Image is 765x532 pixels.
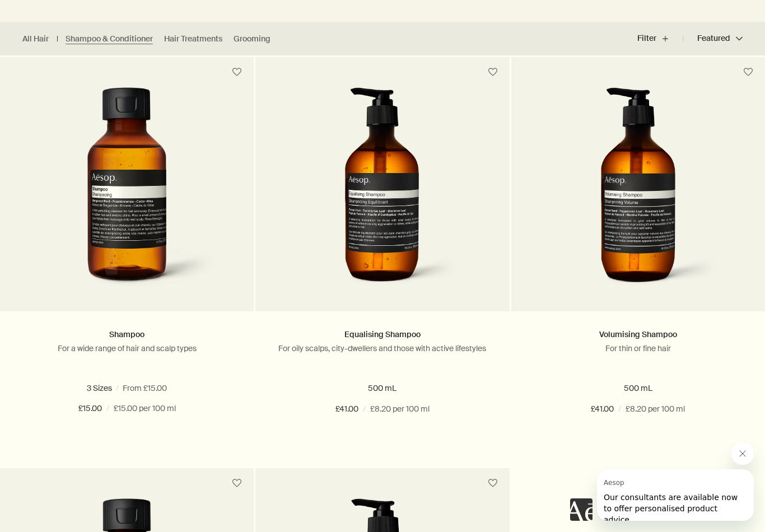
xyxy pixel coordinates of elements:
button: Save to cabinet [738,62,758,82]
a: Volumising Shampoo with pump [511,87,765,311]
a: Hair Treatments [164,34,222,44]
button: Filter [637,25,683,52]
iframe: Close message from Aesop [731,442,754,465]
a: Volumising Shampoo [599,329,677,339]
iframe: Message from Aesop [597,469,754,521]
span: 500 mL refill [159,383,209,393]
span: £15.00 per 100 ml [114,402,176,416]
a: Equalising Shampoo with pump [255,87,509,311]
span: / [618,403,621,416]
span: / [363,403,366,416]
span: 100mL [52,383,82,393]
img: Volumising Shampoo with pump [554,87,722,295]
button: Save to cabinet [483,473,503,493]
a: Shampoo [109,329,144,339]
img: shampoo in small, amber bottle with a black cap [37,87,217,295]
span: £8.20 per 100 ml [626,403,685,416]
p: For thin or fine hair [528,343,748,353]
span: £41.00 [591,403,614,416]
p: For a wide range of hair and scalp types [17,343,237,353]
a: Shampoo & Conditioner [66,34,153,44]
img: Equalising Shampoo with pump [299,87,467,295]
button: Save to cabinet [227,62,247,82]
a: All Hair [22,34,49,44]
div: Aesop says "Our consultants are available now to offer personalised product advice.". Open messag... [570,442,754,521]
span: / [106,402,109,416]
span: 500 mL [104,383,138,393]
a: Grooming [234,34,270,44]
button: Featured [683,25,743,52]
p: For oily scalps, city-dwellers and those with active lifestyles [272,343,492,353]
span: £41.00 [335,403,358,416]
button: Save to cabinet [483,62,503,82]
span: £15.00 [78,402,102,416]
button: Save to cabinet [227,473,247,493]
span: £8.20 per 100 ml [370,403,430,416]
span: Our consultants are available now to offer personalised product advice. [7,24,141,55]
a: Equalising Shampoo [344,329,421,339]
iframe: no content [570,498,593,521]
